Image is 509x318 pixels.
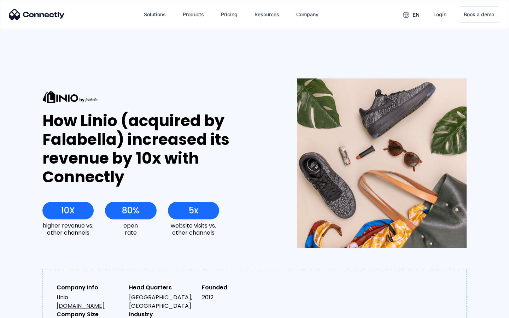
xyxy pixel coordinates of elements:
div: en [413,10,420,20]
div: Head Quarters [129,283,196,292]
div: open rate [105,222,156,236]
a: [DOMAIN_NAME] [57,302,105,310]
div: Company Info [57,283,123,292]
div: Linio [57,293,123,310]
a: Pricing [215,6,243,23]
div: How Linio (acquired by Falabella) increased its revenue by 10x with Connectly [42,112,271,186]
div: Founded [202,283,269,292]
div: 10X [61,206,75,216]
div: higher revenue vs. other channels [42,222,94,236]
div: website visits vs. other channels [168,222,219,236]
img: Connectly Logo [9,9,65,20]
div: Resources [255,10,279,19]
div: Login [433,10,446,19]
div: 5x [189,206,198,216]
div: [GEOGRAPHIC_DATA], [GEOGRAPHIC_DATA] [129,293,196,310]
div: 2012 [202,293,269,302]
div: Products [183,10,204,19]
div: 80% [122,206,139,216]
a: Book a demo [458,6,500,23]
ul: Language list [14,306,42,316]
div: Solutions [144,10,166,19]
div: Company [296,10,318,19]
aside: Language selected: English [7,306,42,316]
div: Pricing [221,10,238,19]
a: Login [428,6,452,23]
